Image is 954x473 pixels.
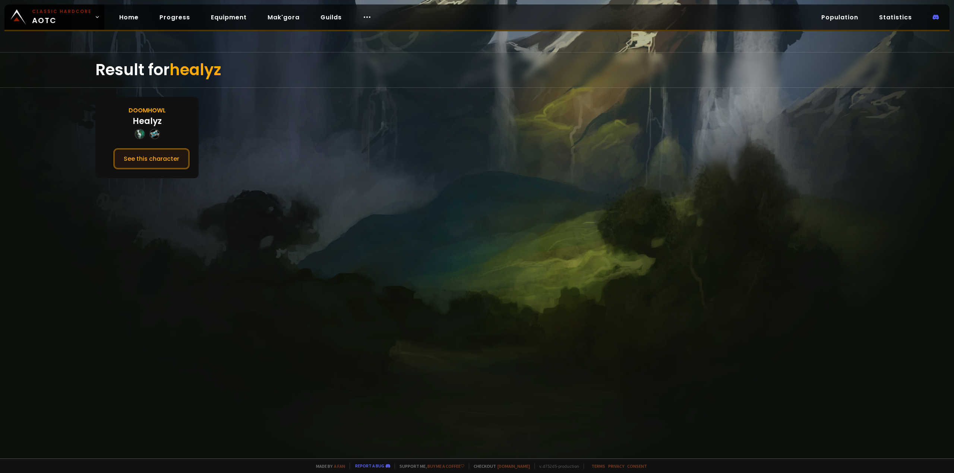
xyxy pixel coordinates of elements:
[262,10,306,25] a: Mak'gora
[591,463,605,469] a: Terms
[133,115,162,127] div: Healyz
[427,463,464,469] a: Buy me a coffee
[129,106,166,115] div: Doomhowl
[32,8,92,26] span: AOTC
[312,463,345,469] span: Made by
[627,463,647,469] a: Consent
[113,148,190,169] button: See this character
[4,4,104,30] a: Classic HardcoreAOTC
[815,10,864,25] a: Population
[395,463,464,469] span: Support me,
[873,10,918,25] a: Statistics
[32,8,92,15] small: Classic Hardcore
[497,463,530,469] a: [DOMAIN_NAME]
[469,463,530,469] span: Checkout
[315,10,348,25] a: Guilds
[205,10,253,25] a: Equipment
[95,52,859,87] div: Result for
[113,10,145,25] a: Home
[334,463,345,469] a: a fan
[534,463,579,469] span: v. d752d5 - production
[355,463,384,469] a: Report a bug
[170,59,221,81] span: healyz
[154,10,196,25] a: Progress
[608,463,624,469] a: Privacy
